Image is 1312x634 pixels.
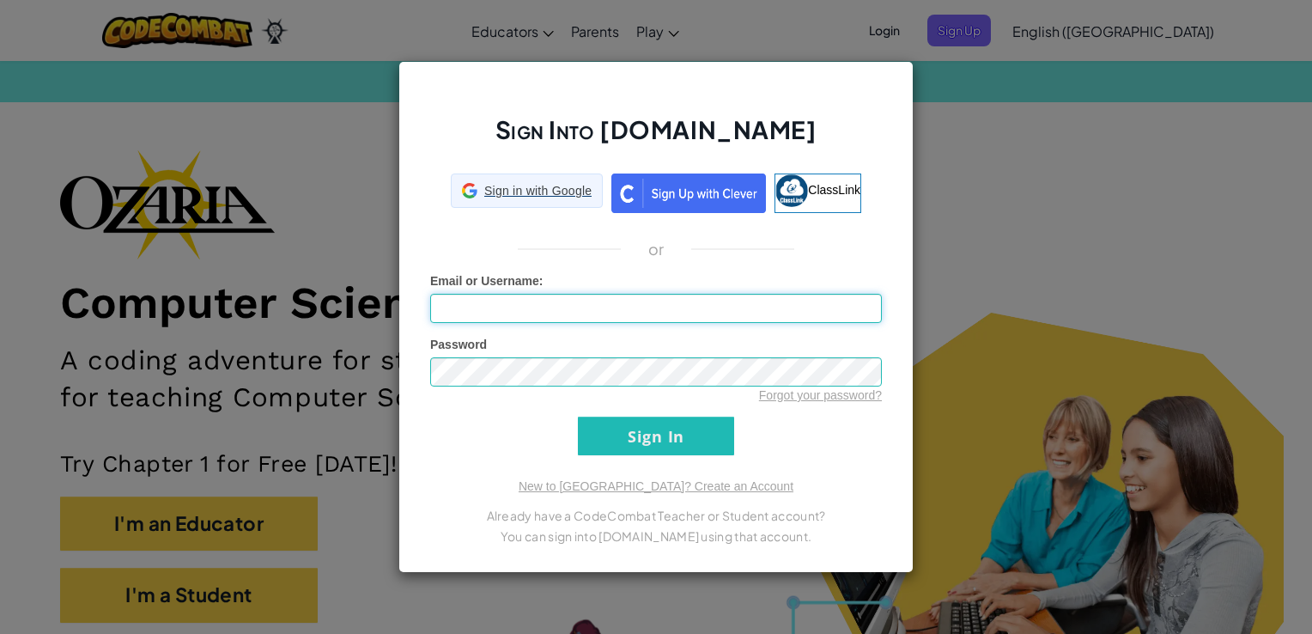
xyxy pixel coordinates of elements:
[578,417,734,455] input: Sign In
[484,182,592,199] span: Sign in with Google
[519,479,793,493] a: New to [GEOGRAPHIC_DATA]? Create an Account
[451,174,603,208] div: Sign in with Google
[430,272,544,290] label: :
[430,274,539,288] span: Email or Username
[759,388,882,402] a: Forgot your password?
[430,113,882,163] h2: Sign Into [DOMAIN_NAME]
[611,174,766,213] img: clever_sso_button@2x.png
[808,183,860,197] span: ClassLink
[430,338,487,351] span: Password
[430,505,882,526] p: Already have a CodeCombat Teacher or Student account?
[648,239,665,259] p: or
[775,174,808,207] img: classlink-logo-small.png
[451,174,603,213] a: Sign in with Google
[430,526,882,546] p: You can sign into [DOMAIN_NAME] using that account.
